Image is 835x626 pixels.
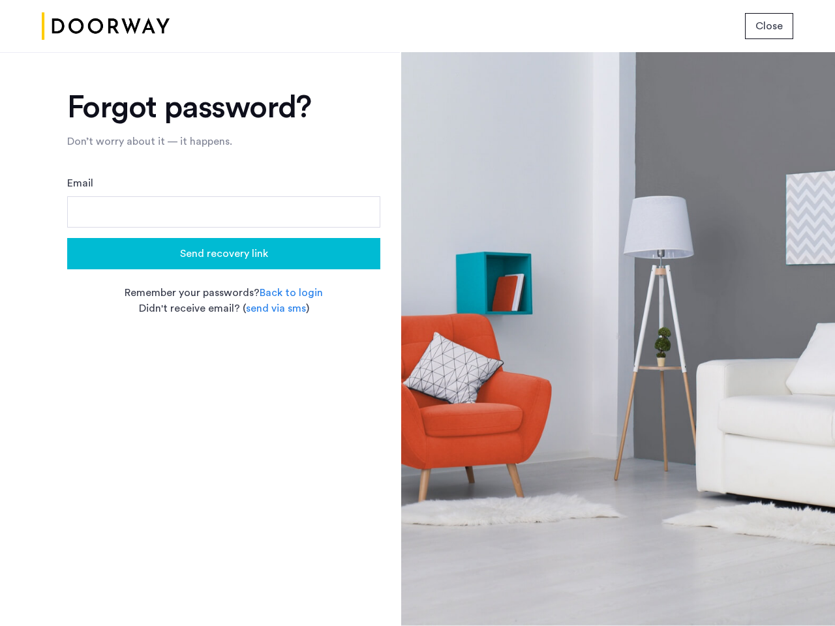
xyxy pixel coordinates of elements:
[246,301,306,316] a: send via sms
[125,288,260,298] span: Remember your passwords?
[67,134,380,149] div: Don’t worry about it — it happens.
[755,18,783,34] span: Close
[67,92,380,123] div: Forgot password?
[260,285,323,301] a: Back to login
[745,13,793,39] button: button
[67,238,380,269] button: button
[67,301,380,316] div: Didn't receive email? ( )
[42,2,170,51] img: logo
[67,175,93,191] label: Email
[180,246,268,261] span: Send recovery link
